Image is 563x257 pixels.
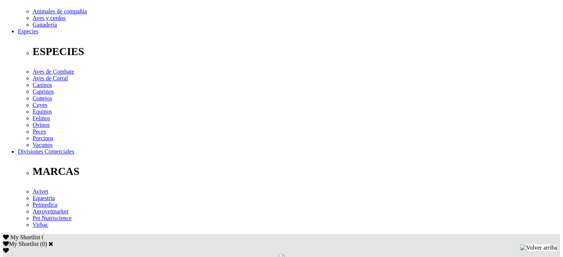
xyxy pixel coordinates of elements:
label: My Shortlist [3,241,38,247]
p: ESPECIES [33,45,560,58]
a: Aves y cerdos [33,15,66,21]
a: Especies [18,28,38,34]
p: MARCAS [33,165,560,177]
a: Ganadería [33,21,57,28]
img: Volver arriba [520,244,557,251]
a: Animales de compañía [33,8,87,14]
iframe: Brevo live chat [4,31,128,253]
